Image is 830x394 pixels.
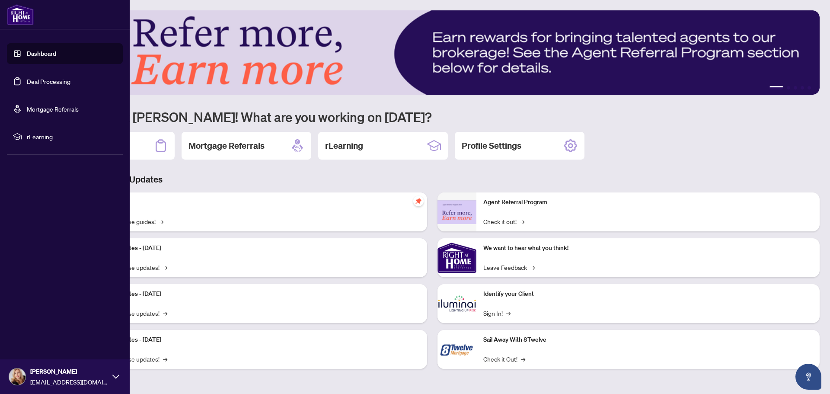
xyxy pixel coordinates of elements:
img: Sail Away With 8Twelve [437,330,476,369]
button: 2 [787,86,790,90]
h1: Welcome back [PERSON_NAME]! What are you working on [DATE]? [45,109,820,125]
span: [EMAIL_ADDRESS][DOMAIN_NAME] [30,377,108,387]
span: [PERSON_NAME] [30,367,108,376]
img: We want to hear what you think! [437,238,476,277]
span: → [530,263,535,272]
span: → [159,217,163,226]
img: Agent Referral Program [437,200,476,224]
span: → [163,308,167,318]
p: Platform Updates - [DATE] [91,289,420,299]
a: Sign In!→ [483,308,511,318]
a: Leave Feedback→ [483,263,535,272]
span: → [521,354,525,364]
p: Sail Away With 8Twelve [483,335,813,345]
p: Platform Updates - [DATE] [91,243,420,253]
p: Agent Referral Program [483,198,813,207]
button: Open asap [795,364,821,390]
span: → [163,263,167,272]
p: Platform Updates - [DATE] [91,335,420,345]
h2: Mortgage Referrals [188,140,265,152]
h2: Profile Settings [462,140,521,152]
a: Check it out!→ [483,217,524,226]
img: Identify your Client [437,284,476,323]
a: Deal Processing [27,77,70,85]
button: 4 [801,86,804,90]
p: We want to hear what you think! [483,243,813,253]
p: Identify your Client [483,289,813,299]
a: Mortgage Referrals [27,105,79,113]
a: Dashboard [27,50,56,58]
img: Slide 0 [45,10,820,95]
h3: Brokerage & Industry Updates [45,173,820,186]
button: 1 [769,86,783,90]
span: → [163,354,167,364]
h2: rLearning [325,140,363,152]
button: 5 [808,86,811,90]
a: Check it Out!→ [483,354,525,364]
img: logo [7,4,34,25]
span: rLearning [27,132,117,141]
span: → [506,308,511,318]
button: 3 [794,86,797,90]
p: Self-Help [91,198,420,207]
span: pushpin [413,196,424,206]
span: → [520,217,524,226]
img: Profile Icon [9,368,26,385]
